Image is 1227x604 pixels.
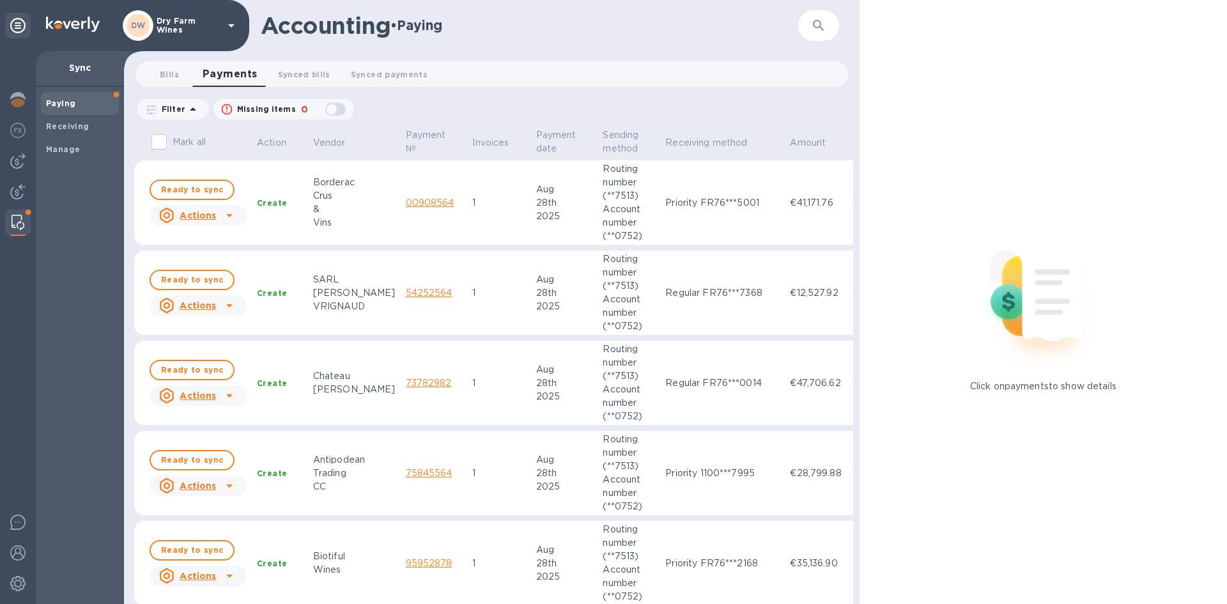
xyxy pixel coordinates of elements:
[157,17,220,35] p: Dry Farm Wines
[970,380,1116,393] p: Click on payments to show details
[536,128,593,155] span: Payment date
[790,286,842,300] p: €12,527.92
[351,68,428,81] span: Synced payments
[790,196,842,210] p: €41,171.76
[536,453,593,467] div: Aug
[853,128,874,155] p: FX rate
[536,467,593,480] div: 28th
[665,467,780,480] p: Priority 1100***7995
[313,286,396,300] div: [PERSON_NAME]
[213,99,354,120] button: Missing items0
[472,467,525,480] p: 1
[665,136,764,150] span: Receiving method
[472,286,525,300] p: 1
[173,136,206,149] p: Mark all
[406,197,454,208] a: 00908564
[180,300,216,311] u: Actions
[406,128,446,155] p: Payment №
[536,543,593,557] div: Aug
[278,68,330,81] span: Synced bills
[313,453,396,467] div: Antipodean
[406,468,452,478] a: 75845564
[257,468,287,478] b: Create
[180,571,216,581] u: Actions
[853,376,890,390] p: 1.170035
[313,136,346,150] p: Vendor
[406,288,452,298] a: 54252564
[180,210,216,221] u: Actions
[790,467,842,480] p: €28,799.88
[603,128,655,155] span: Sending method
[665,376,780,390] p: Regular FR76***0014
[853,196,890,210] p: 1.170135
[131,20,146,30] b: DW
[180,481,216,491] u: Actions
[313,216,396,229] div: Vins
[313,550,396,563] div: Biotiful
[46,121,89,131] b: Receiving
[665,557,780,570] p: Priority FR76***2168
[536,183,593,196] div: Aug
[237,104,296,115] p: Missing items
[603,523,655,603] p: Routing number (**7513) Account number (**0752)
[790,557,842,570] p: €35,136.90
[257,136,286,150] p: Action
[472,376,525,390] p: 1
[313,300,396,313] div: VRIGNAUD
[665,196,780,210] p: Priority FR76***5001
[257,559,287,568] b: Create
[46,17,100,32] img: Logo
[536,286,593,300] div: 28th
[313,480,396,493] div: CC
[536,376,593,390] div: 28th
[472,557,525,570] p: 1
[406,128,463,155] span: Payment №
[603,252,655,333] p: Routing number (**7513) Account number (**0752)
[150,540,235,561] button: Ready to sync
[536,128,576,155] p: Payment date
[853,557,890,570] p: 1.170135
[790,136,826,150] p: Amount
[472,196,525,210] p: 1
[160,68,179,81] span: Bills
[536,363,593,376] div: Aug
[536,196,593,210] div: 28th
[665,136,747,150] p: Receiving method
[301,103,308,116] p: 0
[5,13,31,38] div: Unpin categories
[313,176,396,189] div: Borderac
[406,558,452,568] a: 95952878
[161,453,223,468] span: Ready to sync
[161,362,223,378] span: Ready to sync
[257,198,287,208] b: Create
[150,180,235,200] button: Ready to sync
[603,343,655,423] p: Routing number (**7513) Account number (**0752)
[536,570,593,584] div: 2025
[390,17,442,33] h2: • Paying
[313,383,396,396] div: [PERSON_NAME]
[46,98,75,108] b: Paying
[406,378,452,388] a: 73782982
[313,273,396,286] div: SARL
[790,136,842,150] span: Amount
[157,104,185,114] p: Filter
[46,144,80,154] b: Manage
[257,288,287,298] b: Create
[161,182,223,197] span: Ready to sync
[150,360,235,380] button: Ready to sync
[180,391,216,401] u: Actions
[853,128,890,155] span: FX rate
[261,12,390,39] h1: Accounting
[161,272,223,288] span: Ready to sync
[313,189,396,203] div: Crus
[203,65,258,83] span: Payments
[161,543,223,558] span: Ready to sync
[536,480,593,493] div: 2025
[10,123,26,138] img: Foreign exchange
[665,286,780,300] p: Regular FR76***7368
[853,467,890,480] p: 1.170035
[150,450,235,470] button: Ready to sync
[536,557,593,570] div: 28th
[603,128,638,155] p: Sending method
[472,136,525,150] span: Invoices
